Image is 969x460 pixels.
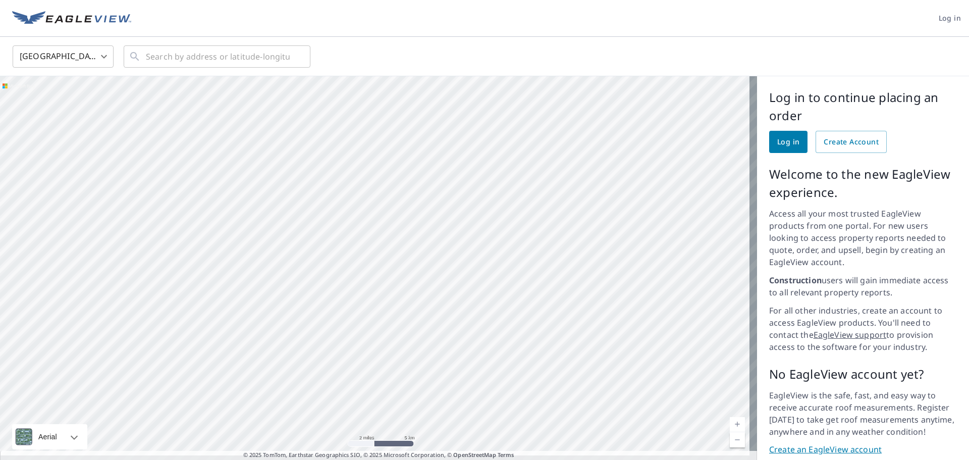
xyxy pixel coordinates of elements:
[243,451,514,459] span: © 2025 TomTom, Earthstar Geographics SIO, © 2025 Microsoft Corporation, ©
[769,274,957,298] p: users will gain immediate access to all relevant property reports.
[769,389,957,438] p: EagleView is the safe, fast, and easy way to receive accurate roof measurements. Register [DATE] ...
[769,304,957,353] p: For all other industries, create an account to access EagleView products. You'll need to contact ...
[453,451,496,458] a: OpenStreetMap
[12,424,87,449] div: Aerial
[769,88,957,125] p: Log in to continue placing an order
[939,12,961,25] span: Log in
[730,432,745,447] a: Current Level 11, Zoom Out
[730,417,745,432] a: Current Level 11, Zoom In
[769,208,957,268] p: Access all your most trusted EagleView products from one portal. For new users looking to access ...
[769,444,957,455] a: Create an EagleView account
[769,365,957,383] p: No EagleView account yet?
[12,11,131,26] img: EV Logo
[769,275,822,286] strong: Construction
[769,131,807,153] a: Log in
[814,329,887,340] a: EagleView support
[816,131,887,153] a: Create Account
[13,42,114,71] div: [GEOGRAPHIC_DATA]
[146,42,290,71] input: Search by address or latitude-longitude
[824,136,879,148] span: Create Account
[769,165,957,201] p: Welcome to the new EagleView experience.
[35,424,60,449] div: Aerial
[498,451,514,458] a: Terms
[777,136,799,148] span: Log in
